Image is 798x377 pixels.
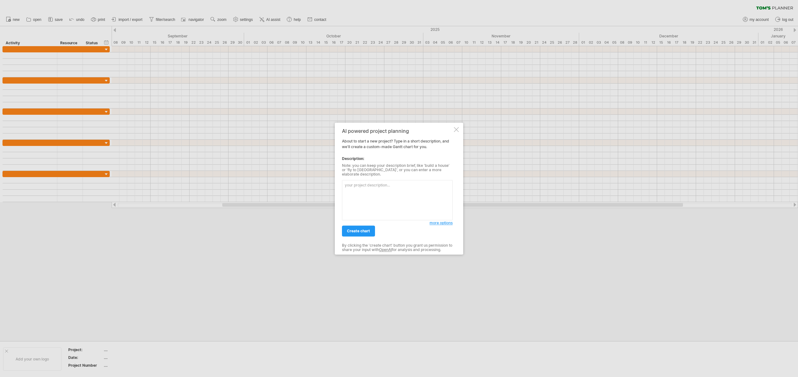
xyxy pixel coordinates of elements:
a: more options [430,220,453,226]
a: create chart [342,225,375,236]
div: By clicking the 'create chart' button you grant us permission to share your input with for analys... [342,243,453,252]
div: Description: [342,156,453,162]
span: more options [430,220,453,225]
a: OpenAI [379,248,392,252]
span: create chart [347,229,370,233]
div: AI powered project planning [342,128,453,134]
div: About to start a new project? Type in a short description, and we'll create a custom-made Gantt c... [342,128,453,249]
div: Note: you can keep your description brief, like 'build a house' or 'fly to [GEOGRAPHIC_DATA]', or... [342,163,453,177]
